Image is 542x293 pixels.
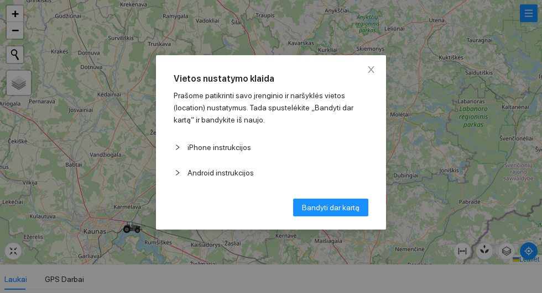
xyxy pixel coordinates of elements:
[356,55,386,85] button: Close
[174,91,353,124] span: Prašome patikrinti savo įrenginio ir naršyklės vietos (location) nustatymus. Tada spustelėkite „B...
[174,73,368,85] span: Vietos nustatymo klaida
[302,201,359,214] span: Bandyti dar kartą
[174,144,181,151] span: right
[367,65,376,74] span: close
[187,141,368,153] span: iPhone instrukcijos
[174,169,181,176] span: right
[187,167,368,179] span: Android instrukcijos
[293,199,368,216] button: Bandyti dar kartą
